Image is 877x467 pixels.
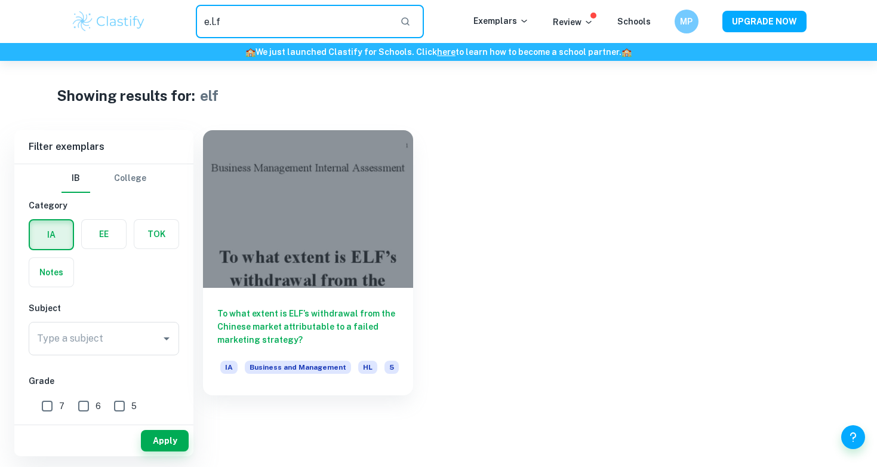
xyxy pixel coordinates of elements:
span: 🏫 [621,47,632,57]
img: Clastify logo [71,10,147,33]
span: IA [220,361,238,374]
button: EE [82,220,126,248]
button: Notes [29,258,73,287]
button: College [114,164,146,193]
h6: Category [29,199,179,212]
div: Filter type choice [61,164,146,193]
button: IA [30,220,73,249]
span: 7 [59,400,64,413]
button: UPGRADE NOW [722,11,807,32]
button: IB [61,164,90,193]
span: 6 [96,400,101,413]
button: TOK [134,220,179,248]
h6: Subject [29,302,179,315]
h1: Showing results for: [57,85,195,106]
a: Schools [617,17,651,26]
button: Open [158,330,175,347]
a: To what extent is ELF’s withdrawal from the Chinese market attributable to a failed marketing str... [203,130,413,395]
h6: Filter exemplars [14,130,193,164]
span: 5 [131,400,137,413]
p: Review [553,16,593,29]
input: Search for any exemplars... [196,5,391,38]
a: here [437,47,456,57]
h6: To what extent is ELF’s withdrawal from the Chinese market attributable to a failed marketing str... [217,307,399,346]
span: HL [358,361,377,374]
h6: We just launched Clastify for Schools. Click to learn how to become a school partner. [2,45,875,59]
button: MP [675,10,698,33]
button: Help and Feedback [841,425,865,449]
h6: MP [679,15,693,28]
p: Exemplars [473,14,529,27]
button: Apply [141,430,189,451]
h1: elf [200,85,219,106]
h6: Grade [29,374,179,388]
span: 5 [384,361,399,374]
span: Business and Management [245,361,351,374]
span: 🏫 [245,47,256,57]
